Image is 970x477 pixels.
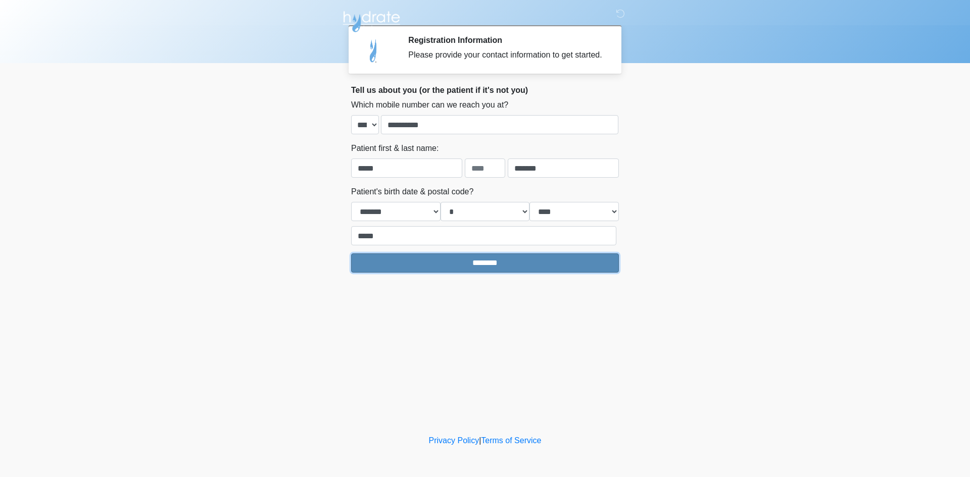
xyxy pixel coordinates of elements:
[408,49,604,61] div: Please provide your contact information to get started.
[351,99,508,111] label: Which mobile number can we reach you at?
[341,8,402,33] img: Hydrate IV Bar - Scottsdale Logo
[481,436,541,445] a: Terms of Service
[359,35,389,66] img: Agent Avatar
[429,436,479,445] a: Privacy Policy
[351,142,439,154] label: Patient first & last name:
[351,186,473,198] label: Patient's birth date & postal code?
[351,85,619,95] h2: Tell us about you (or the patient if it's not you)
[479,436,481,445] a: |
